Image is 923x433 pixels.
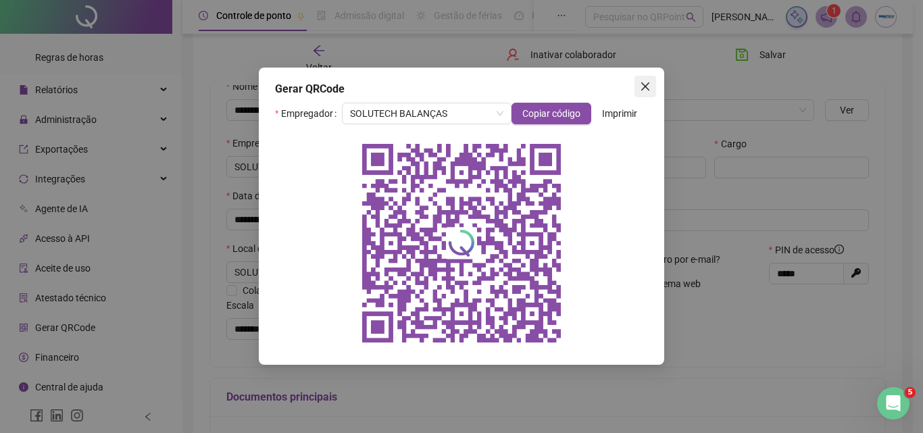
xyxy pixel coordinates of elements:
iframe: Intercom live chat [877,387,909,419]
span: SOLUTECH BALANÇAS [350,103,503,124]
button: Close [634,76,656,97]
span: Copiar código [522,106,580,121]
button: Imprimir [591,103,648,124]
label: Empregador [275,103,342,124]
span: 5 [905,387,916,398]
div: Gerar QRCode [275,81,648,97]
span: Imprimir [602,106,637,121]
button: Copiar código [512,103,591,124]
img: qrcode do empregador [353,135,570,351]
span: close [640,81,651,92]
